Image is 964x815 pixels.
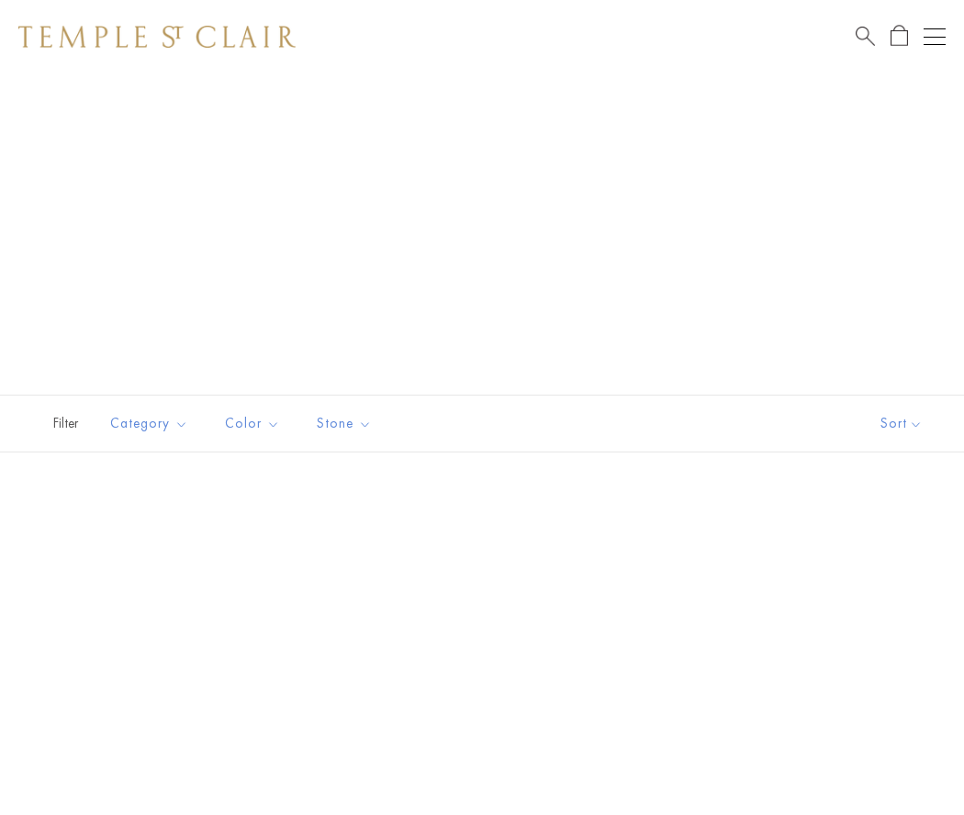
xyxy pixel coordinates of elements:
[856,25,875,48] a: Search
[101,412,202,435] span: Category
[303,403,386,444] button: Stone
[216,412,294,435] span: Color
[839,396,964,452] button: Show sort by
[96,403,202,444] button: Category
[18,26,296,48] img: Temple St. Clair
[308,412,386,435] span: Stone
[211,403,294,444] button: Color
[924,26,946,48] button: Open navigation
[891,25,908,48] a: Open Shopping Bag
